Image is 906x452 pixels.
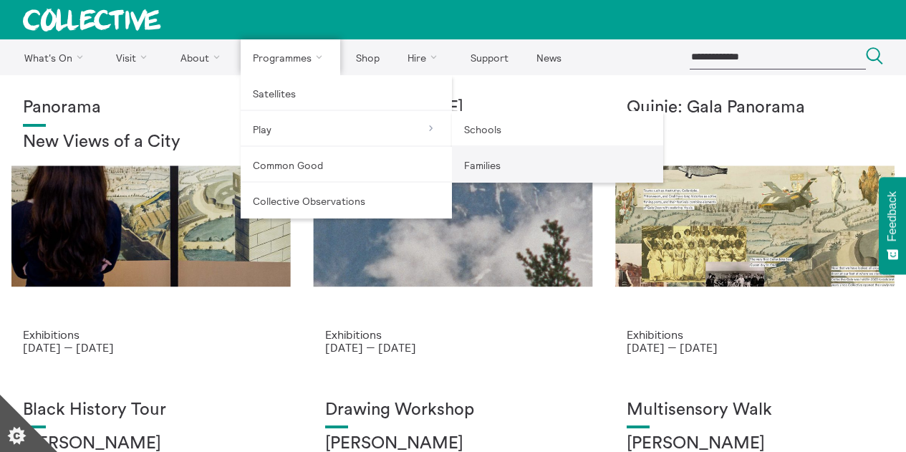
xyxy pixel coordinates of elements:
[395,39,456,75] a: Hire
[168,39,238,75] a: About
[241,75,452,111] a: Satellites
[23,328,279,341] p: Exhibitions
[627,341,883,354] p: [DATE] — [DATE]
[879,177,906,274] button: Feedback - Show survey
[452,111,663,147] a: Schools
[627,400,883,420] h1: Multisensory Walk
[627,98,883,118] h1: Quinie: Gala Panorama
[302,75,604,378] a: Solar wheels 17 [PERSON_NAME] Highland Embassy Exhibitions [DATE] — [DATE]
[23,133,279,153] h2: New Views of a City
[325,328,582,341] p: Exhibitions
[104,39,165,75] a: Visit
[604,75,906,378] a: Josie Vallely Quinie: Gala Panorama Exhibitions [DATE] — [DATE]
[23,341,279,354] p: [DATE] — [DATE]
[325,341,582,354] p: [DATE] — [DATE]
[343,39,392,75] a: Shop
[627,328,883,341] p: Exhibitions
[886,191,899,241] span: Feedback
[241,147,452,183] a: Common Good
[458,39,521,75] a: Support
[452,147,663,183] a: Families
[325,400,582,420] h1: Drawing Workshop
[23,400,279,420] h1: Black History Tour
[325,98,582,118] h1: [PERSON_NAME]
[11,39,101,75] a: What's On
[241,183,452,218] a: Collective Observations
[524,39,574,75] a: News
[241,111,452,147] a: Play
[23,98,279,118] h1: Panorama
[241,39,341,75] a: Programmes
